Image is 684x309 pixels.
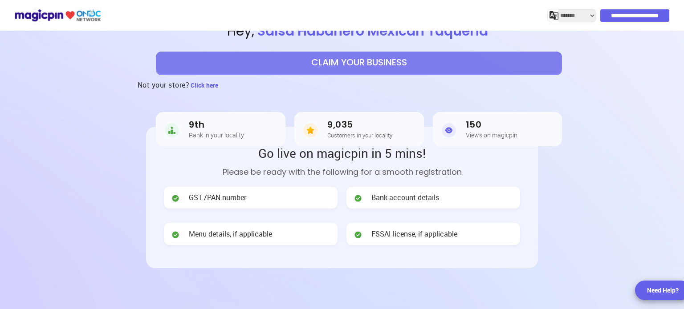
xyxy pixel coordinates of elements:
[138,74,190,96] h3: Not your store?
[171,194,180,203] img: check
[189,229,272,239] span: Menu details, if applicable
[164,166,520,178] p: Please be ready with the following for a smooth registration
[327,132,392,138] h5: Customers in your locality
[442,121,456,139] img: Views
[164,144,520,161] h2: Go live on magicpin in 5 mins!
[354,230,362,239] img: check
[14,8,101,23] img: ondc-logo-new-small.8a59708e.svg
[189,120,244,130] h3: 9th
[371,229,457,239] span: FSSAI license, if applicable
[647,286,679,295] div: Need Help?
[550,11,558,20] img: j2MGCQAAAABJRU5ErkJggg==
[371,193,439,203] span: Bank account details
[254,21,491,40] span: Salsa Habanero Mexican Taqueria
[165,121,179,139] img: Rank
[466,132,517,138] h5: Views on magicpin
[327,120,392,130] h3: 9,035
[354,194,362,203] img: check
[171,230,180,239] img: check
[156,52,562,74] button: CLAIM YOUR BUSINESS
[34,22,684,41] span: Hey ,
[189,193,246,203] span: GST /PAN number
[466,120,517,130] h3: 150
[303,121,318,139] img: Customers
[191,81,218,89] span: Click here
[189,132,244,138] h5: Rank in your locality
